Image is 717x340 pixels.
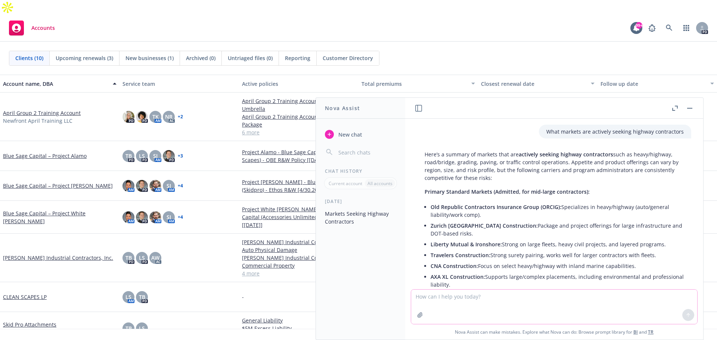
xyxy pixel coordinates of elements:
[125,152,132,160] span: TB
[119,75,239,93] button: Service team
[425,188,590,195] span: Primary Standard Markets (Admitted, for mid-large contractors):
[431,220,684,239] li: Package and project offerings for large infrastructure and DOT-based risks.
[478,75,597,93] button: Closest renewal date
[316,168,405,174] div: Chat History
[679,21,694,35] a: Switch app
[122,80,236,88] div: Service team
[3,152,87,160] a: Blue Sage Capital – Project Alamo
[167,213,171,221] span: SJ
[546,128,684,135] p: What markets are actively seeking highway contractors
[56,54,113,62] span: Upcoming renewals (3)
[3,117,72,125] span: Newfront April Training LLC
[329,180,362,187] p: Current account
[125,324,132,332] span: TB
[6,18,58,38] a: Accounts
[325,104,360,112] h1: Nova Assist
[242,80,356,88] div: Active policies
[425,150,684,182] p: Here’s a summary of markets that are such as heavy/highway, road/bridge, grading, paving, or traf...
[662,21,677,35] a: Search
[242,205,356,229] a: Project White [PERSON_NAME] - Blue Sage Capital (Accessories Unlimited) - Ethos R&W [[DATE]]
[239,75,358,93] button: Active policies
[431,261,684,271] li: Focus on select heavy/highway with inland marine capabilities.
[242,148,356,164] a: Project Alamo - Blue Sage Capital (Clean Scapes) - QBE R&W Policy [[DATE]]
[31,25,55,31] span: Accounts
[337,147,396,157] input: Search chats
[431,273,485,280] span: AXA XL Construction:
[316,198,405,205] div: [DATE]
[136,211,148,223] img: photo
[431,202,684,220] li: Specializes in heavy/highway (auto/general liability/work comp).
[3,254,113,262] a: [PERSON_NAME] Industrial Contractors, Inc.
[361,80,467,88] div: Total premiums
[136,180,148,192] img: photo
[3,293,47,301] a: CLEAN SCAPES LP
[431,271,684,290] li: Supports large/complex placements, including environmental and professional liability.
[122,211,134,223] img: photo
[136,111,148,123] img: photo
[242,97,356,113] a: April Group 2 Training Account - Commercial Umbrella
[367,180,392,187] p: All accounts
[431,252,490,259] span: Travelers Construction:
[431,203,561,210] span: Old Republic Contractors Insurance Group (ORCIG):
[139,324,145,332] span: LS
[125,293,131,301] span: LS
[431,262,478,269] span: CNA Construction:
[228,54,273,62] span: Untriaged files (0)
[408,324,700,340] span: Nova Assist can make mistakes. Explore what Nova can do: Browse prompt library for and
[15,54,43,62] span: Clients (10)
[633,329,638,335] a: BI
[139,293,145,301] span: TB
[167,182,171,190] span: SJ
[153,152,158,160] span: SJ
[242,113,356,128] a: April Group 2 Training Account - Commercial Package
[242,269,356,277] a: 4 more
[242,316,356,324] a: General Liability
[519,151,613,158] span: actively seeking highway contractors
[285,54,310,62] span: Reporting
[597,75,717,93] button: Follow up date
[431,222,538,229] span: Zurich [GEOGRAPHIC_DATA] Construction:
[122,180,134,192] img: photo
[481,80,586,88] div: Closest renewal date
[431,239,684,250] li: Strong on large fleets, heavy civil projects, and layered programs.
[3,109,81,117] a: April Group 2 Training Account
[636,22,642,29] div: 99+
[600,80,706,88] div: Follow up date
[149,211,161,223] img: photo
[178,184,183,188] a: + 4
[149,180,161,192] img: photo
[337,131,362,138] span: New chat
[3,321,56,328] a: Skid Pro Attachments
[178,215,183,219] a: + 4
[242,324,356,332] a: $5M Excess Liability
[242,178,356,194] a: Project [PERSON_NAME] - Blue Sage Capital (Skidpro) - Ethos R&W [4/30.2025]
[178,154,183,158] a: + 3
[322,208,399,228] button: Markets Seeking Highway Contractors
[178,115,183,119] a: + 2
[139,152,145,160] span: LS
[242,254,356,269] a: [PERSON_NAME] Industrial Contractors, Inc. - Commercial Property
[242,238,356,254] a: [PERSON_NAME] Industrial Contractors, Inc. - Auto Physical Damage
[165,113,173,121] span: NR
[3,80,108,88] div: Account name, DBA
[645,21,659,35] a: Report a Bug
[139,254,145,262] span: LS
[122,111,134,123] img: photo
[242,128,356,136] a: 6 more
[242,293,244,301] span: -
[3,328,56,336] span: Skid Pro Attachments
[358,75,478,93] button: Total premiums
[648,329,654,335] a: TR
[323,54,373,62] span: Customer Directory
[3,209,117,225] a: Blue Sage Capital – Project White [PERSON_NAME]
[151,254,159,262] span: AW
[125,54,174,62] span: New businesses (1)
[322,128,399,141] button: New chat
[186,54,215,62] span: Archived (0)
[152,113,159,121] span: TK
[125,254,132,262] span: TB
[163,150,175,162] img: photo
[431,241,502,248] span: Liberty Mutual & Ironshore:
[431,250,684,261] li: Strong surety pairing, works well for larger contractors with fleets.
[3,182,113,190] a: Blue Sage Capital – Project [PERSON_NAME]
